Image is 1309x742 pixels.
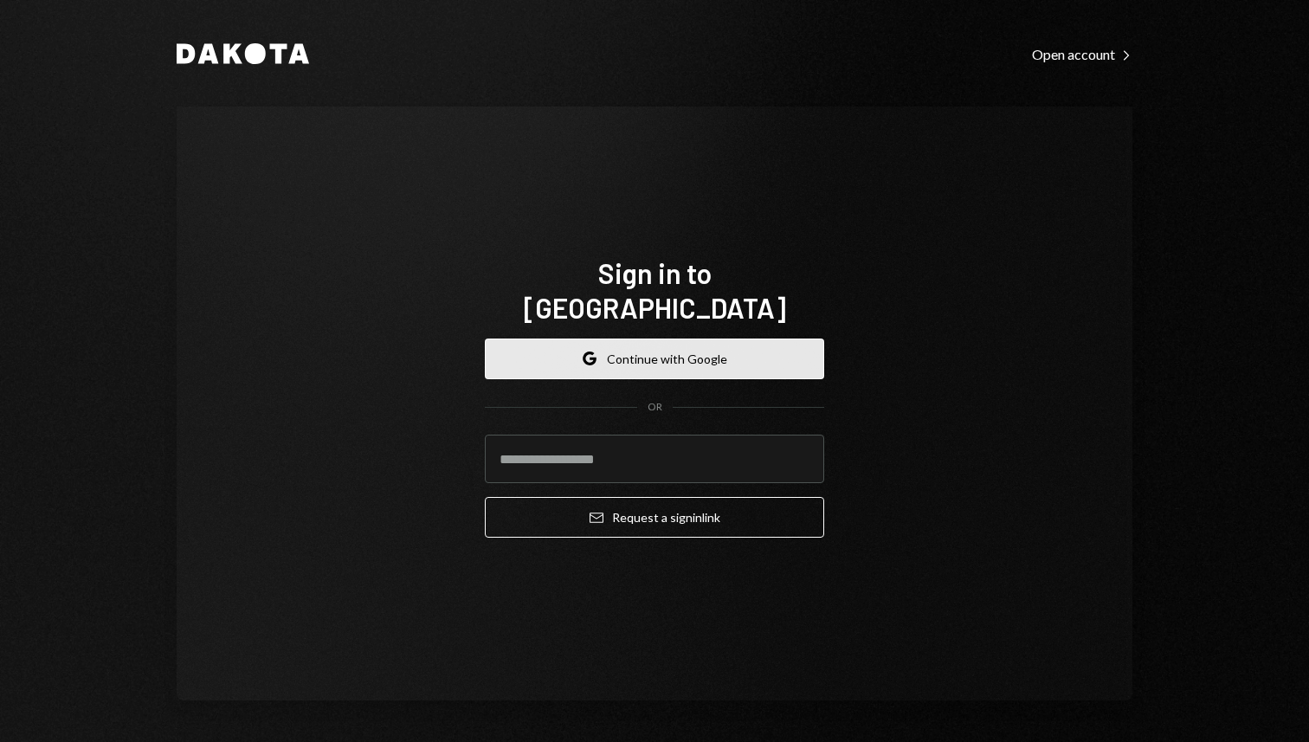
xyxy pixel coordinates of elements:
button: Request a signinlink [485,497,824,538]
div: Open account [1032,46,1132,63]
div: OR [648,400,662,415]
a: Open account [1032,44,1132,63]
button: Continue with Google [485,339,824,379]
h1: Sign in to [GEOGRAPHIC_DATA] [485,255,824,325]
